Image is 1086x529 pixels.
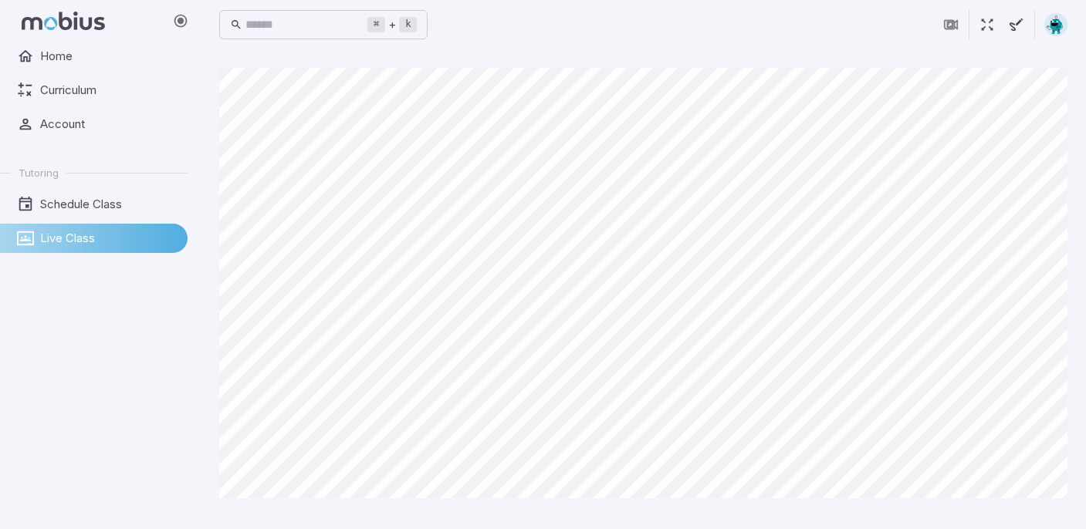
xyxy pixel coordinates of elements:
[399,17,417,32] kbd: k
[40,48,177,65] span: Home
[40,82,177,99] span: Curriculum
[973,10,1002,39] button: Fullscreen Game
[367,17,385,32] kbd: ⌘
[40,116,177,133] span: Account
[40,196,177,213] span: Schedule Class
[40,230,177,247] span: Live Class
[367,15,417,34] div: +
[936,10,966,39] button: Join in Zoom Client
[1044,13,1067,36] img: octagon.svg
[19,166,59,180] span: Tutoring
[1002,10,1031,39] button: Start Drawing on Questions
